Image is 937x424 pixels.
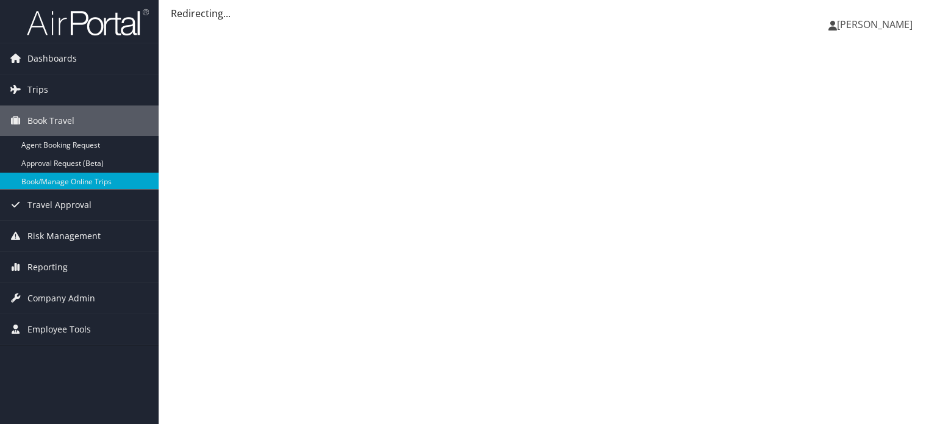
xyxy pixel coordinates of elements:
[27,190,92,220] span: Travel Approval
[27,252,68,282] span: Reporting
[27,283,95,314] span: Company Admin
[27,43,77,74] span: Dashboards
[171,6,925,21] div: Redirecting...
[27,314,91,345] span: Employee Tools
[27,106,74,136] span: Book Travel
[837,18,913,31] span: [PERSON_NAME]
[828,6,925,43] a: [PERSON_NAME]
[27,221,101,251] span: Risk Management
[27,8,149,37] img: airportal-logo.png
[27,74,48,105] span: Trips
